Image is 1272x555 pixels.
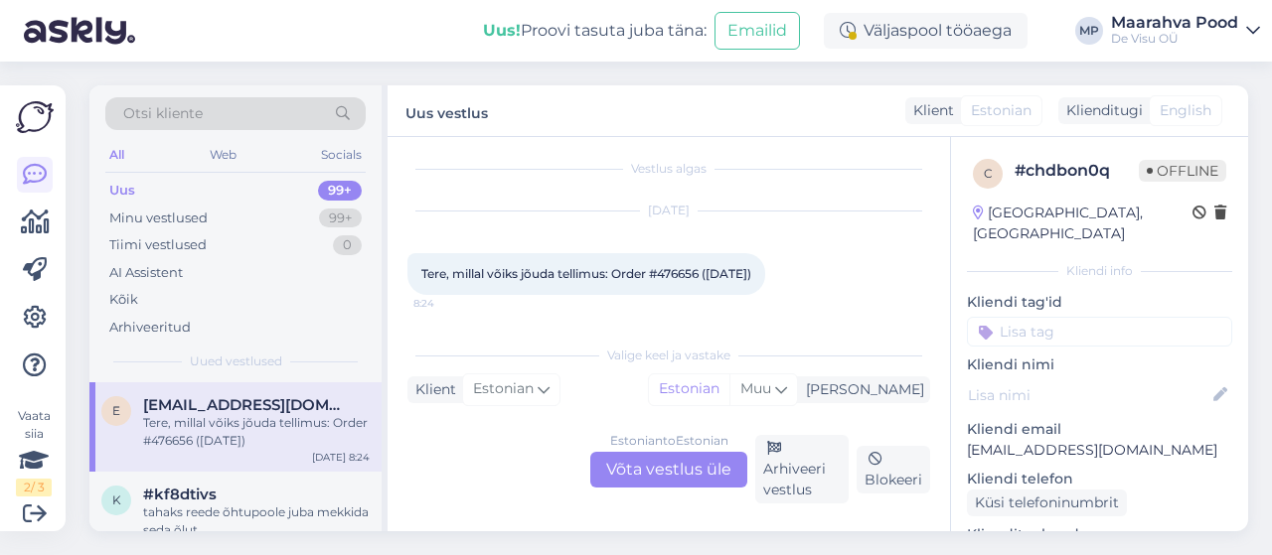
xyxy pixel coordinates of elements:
[405,97,488,124] label: Uus vestlus
[824,13,1028,49] div: Väljaspool tööaega
[967,292,1232,313] p: Kliendi tag'id
[967,469,1232,489] p: Kliendi telefon
[967,419,1232,440] p: Kliendi email
[967,489,1127,516] div: Küsi telefoninumbrit
[973,203,1192,244] div: [GEOGRAPHIC_DATA], [GEOGRAPHIC_DATA]
[109,208,208,228] div: Minu vestlused
[143,486,217,503] span: #kf8dtivs
[109,263,183,283] div: AI Assistent
[1111,15,1260,47] a: Maarahva PoodDe Visu OÜ
[109,290,138,310] div: Kõik
[798,379,924,400] div: [PERSON_NAME]
[190,352,282,370] span: Uued vestlused
[1111,15,1238,31] div: Maarahva Pood
[143,503,370,539] div: tahaks reede õhtupoole juba mekkida seda õlut
[143,396,350,414] span: enely85@gmail.com
[610,432,728,450] div: Estonian to Estonian
[312,450,370,465] div: [DATE] 8:24
[905,100,954,121] div: Klient
[333,235,362,255] div: 0
[143,414,370,450] div: Tere, millal võiks jõuda tellimus: Order #476656 ([DATE])
[483,19,707,43] div: Proovi tasuta juba täna:
[967,317,1232,347] input: Lisa tag
[715,12,800,50] button: Emailid
[112,403,120,418] span: e
[967,440,1232,461] p: [EMAIL_ADDRESS][DOMAIN_NAME]
[105,142,128,168] div: All
[206,142,240,168] div: Web
[407,202,930,219] div: [DATE]
[16,479,52,496] div: 2 / 3
[407,347,930,364] div: Valige keel ja vastake
[967,524,1232,545] p: Klienditeekond
[421,266,751,281] span: Tere, millal võiks jõuda tellimus: Order #476656 ([DATE])
[1058,100,1143,121] div: Klienditugi
[109,181,135,201] div: Uus
[112,492,121,507] span: k
[740,379,771,397] span: Muu
[483,21,521,40] b: Uus!
[317,142,366,168] div: Socials
[407,160,930,178] div: Vestlus algas
[318,181,362,201] div: 99+
[1111,31,1238,47] div: De Visu OÜ
[413,296,488,311] span: 8:24
[1160,100,1211,121] span: English
[1015,159,1139,183] div: # chdbon0q
[473,378,534,400] span: Estonian
[857,446,930,493] div: Blokeeri
[1075,17,1103,45] div: MP
[109,318,191,338] div: Arhiveeritud
[590,452,747,487] div: Võta vestlus üle
[16,101,54,133] img: Askly Logo
[407,379,456,400] div: Klient
[984,166,993,181] span: c
[1139,160,1226,182] span: Offline
[319,208,362,228] div: 99+
[755,435,849,503] div: Arhiveeri vestlus
[649,374,729,404] div: Estonian
[16,407,52,496] div: Vaata siia
[109,235,207,255] div: Tiimi vestlused
[971,100,1032,121] span: Estonian
[967,262,1232,280] div: Kliendi info
[967,354,1232,375] p: Kliendi nimi
[968,384,1209,406] input: Lisa nimi
[123,103,203,124] span: Otsi kliente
